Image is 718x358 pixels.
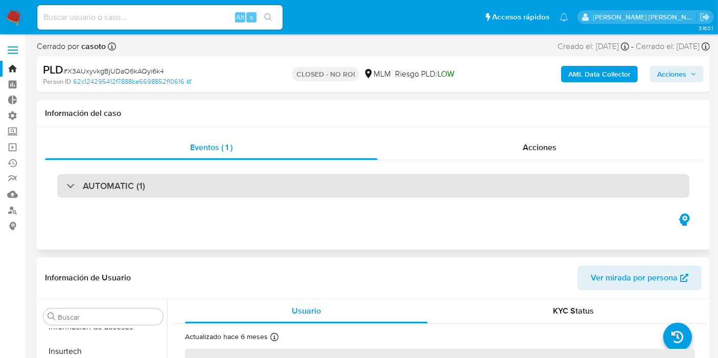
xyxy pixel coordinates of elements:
span: Cerrado por [37,41,106,52]
button: AML Data Collector [561,66,638,82]
span: Accesos rápidos [492,12,549,22]
b: PLD [43,61,63,78]
h3: AUTOMATIC (1) [83,180,145,192]
div: Creado el: [DATE] [558,41,629,52]
b: casoto [79,40,106,52]
p: carlos.obholz@mercadolibre.com [593,12,697,22]
p: CLOSED - NO ROI [292,67,359,81]
button: Buscar [48,313,56,321]
span: LOW [437,68,454,80]
a: 62c124295412f7888be6698852f10616 [73,77,191,86]
p: Actualizado hace 6 meses [185,332,268,342]
b: Person ID [43,77,71,86]
span: Ver mirada por persona [591,266,678,290]
button: search-icon [258,10,279,25]
button: Ver mirada por persona [577,266,702,290]
b: AML Data Collector [568,66,631,82]
span: Alt [236,12,244,22]
button: Acciones [650,66,704,82]
span: Eventos ( 1 ) [190,141,233,153]
span: KYC Status [553,305,594,317]
input: Buscar usuario o caso... [37,11,283,24]
span: Acciones [523,141,557,153]
span: - [631,41,634,52]
h1: Información del caso [45,108,702,118]
span: Acciones [657,66,686,82]
input: Buscar [58,313,159,322]
h1: Información de Usuario [45,273,131,283]
span: s [250,12,253,22]
span: Riesgo PLD: [395,68,454,80]
div: MLM [363,68,391,80]
div: AUTOMATIC (1) [57,174,689,198]
span: Usuario [292,305,321,317]
a: Salir [700,12,710,22]
a: Notificaciones [560,13,568,21]
span: # X3AUxyvkgBjUDaO6kAQyi6k4 [63,66,164,76]
div: Cerrado el: [DATE] [636,41,710,52]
